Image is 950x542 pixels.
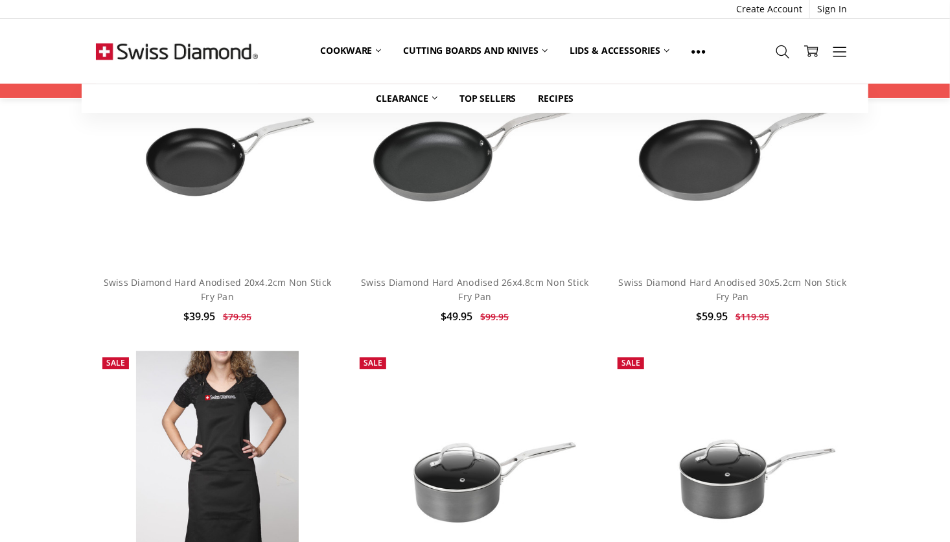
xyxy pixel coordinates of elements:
span: Sale [364,357,382,368]
span: $79.95 [223,311,251,323]
a: Swiss Diamond Hard Anodised 20x4.2cm Non Stick Fry Pan [96,21,339,265]
a: Show All [680,36,717,65]
img: Free Shipping On Every Order [96,19,258,84]
a: Swiss Diamond Hard Anodised 30x5.2cm Non Stick Fry Pan [619,276,847,303]
img: Swiss Diamond Hard Anodised 20x4.2cm Non Stick Fry Pan [96,62,339,224]
span: Sale [621,357,640,368]
a: Swiss Diamond Hard Anodised 26x4.8cm Non Stick Fry Pan [353,21,596,265]
span: $59.95 [696,309,728,324]
a: Swiss Diamond Hard Anodised 20x4.2cm Non Stick Fry Pan [104,276,332,303]
span: Sale [106,357,125,368]
a: Swiss Diamond Hard Anodised 30x5.2cm Non Stick Fry Pan [611,21,854,265]
span: $49.95 [441,309,472,324]
a: Cookware [310,36,393,65]
img: Swiss Diamond Hard Anodised 30x5.2cm Non Stick Fry Pan [611,62,854,224]
a: Cutting boards and knives [392,36,559,65]
span: $39.95 [183,309,215,324]
img: Swiss Diamond Hard Anodised 26x4.8cm Non Stick Fry Pan [353,62,596,224]
span: $119.95 [736,311,769,323]
span: $99.95 [480,311,509,323]
a: Lids & Accessories [559,36,680,65]
a: Swiss Diamond Hard Anodised 26x4.8cm Non Stick Fry Pan [361,276,589,303]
